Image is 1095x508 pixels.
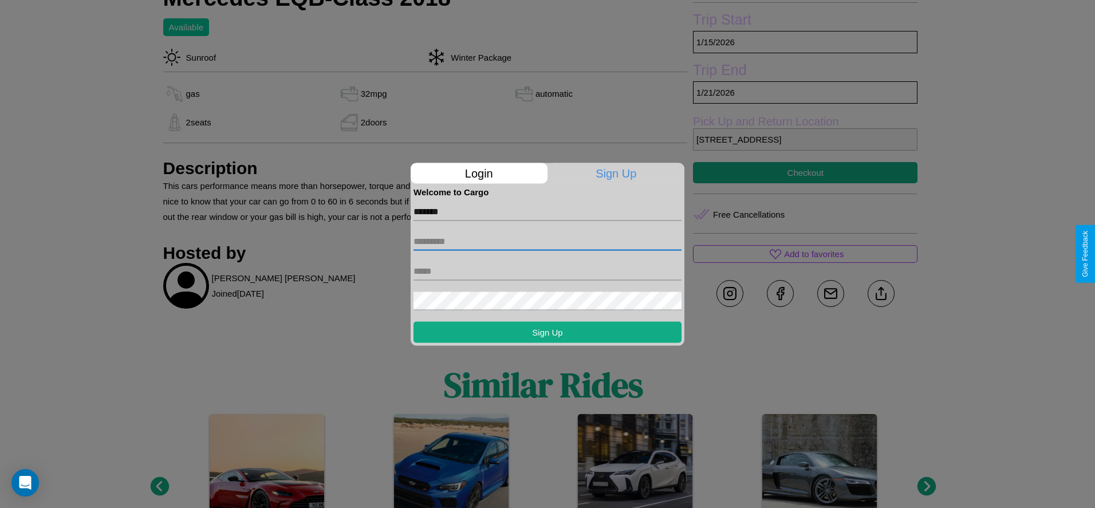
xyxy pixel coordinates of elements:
[11,469,39,497] div: Open Intercom Messenger
[413,187,682,196] h4: Welcome to Cargo
[1081,231,1089,277] div: Give Feedback
[411,163,547,183] p: Login
[413,321,682,342] button: Sign Up
[548,163,685,183] p: Sign Up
